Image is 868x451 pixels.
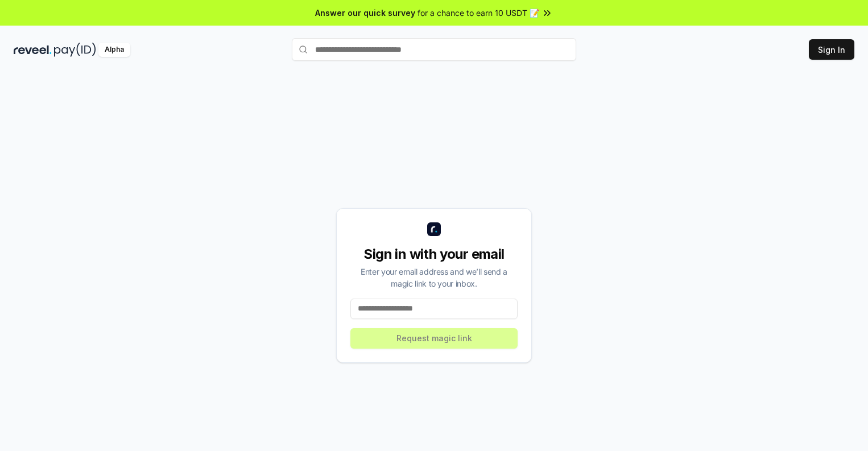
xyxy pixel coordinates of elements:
[315,7,415,19] span: Answer our quick survey
[350,245,518,263] div: Sign in with your email
[350,266,518,289] div: Enter your email address and we’ll send a magic link to your inbox.
[54,43,96,57] img: pay_id
[418,7,539,19] span: for a chance to earn 10 USDT 📝
[427,222,441,236] img: logo_small
[98,43,130,57] div: Alpha
[809,39,854,60] button: Sign In
[14,43,52,57] img: reveel_dark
